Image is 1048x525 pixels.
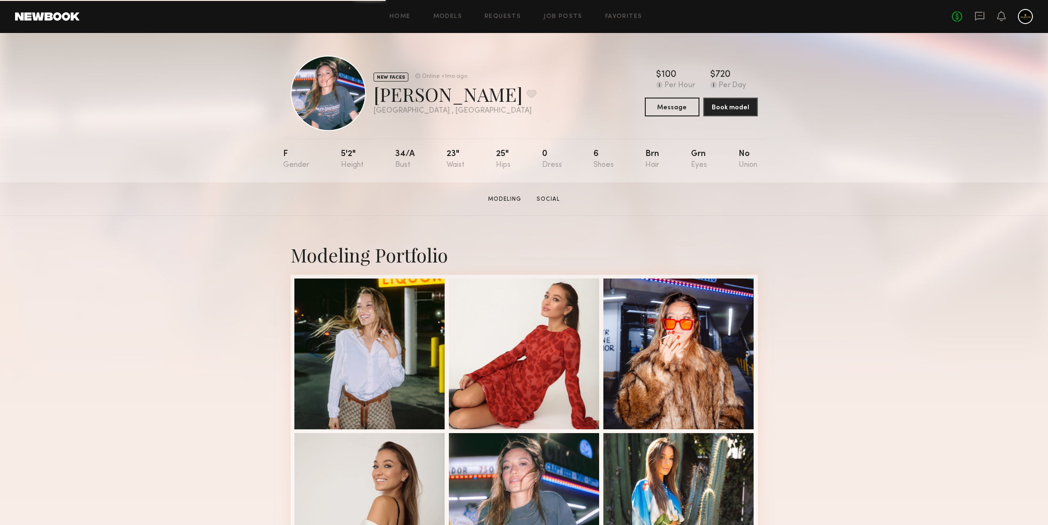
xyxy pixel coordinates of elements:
[484,195,525,204] a: Modeling
[496,150,511,169] div: 25"
[283,150,309,169] div: F
[395,150,415,169] div: 34/a
[656,70,661,80] div: $
[422,74,467,80] div: Online +1mo ago
[374,107,536,115] div: [GEOGRAPHIC_DATA] , [GEOGRAPHIC_DATA]
[719,82,746,90] div: Per Day
[645,98,699,116] button: Message
[739,150,757,169] div: No
[542,150,562,169] div: 0
[544,14,583,20] a: Job Posts
[661,70,676,80] div: 100
[291,242,758,267] div: Modeling Portfolio
[710,70,715,80] div: $
[593,150,614,169] div: 6
[665,82,695,90] div: Per Hour
[605,14,642,20] a: Favorites
[533,195,564,204] a: Social
[485,14,521,20] a: Requests
[645,150,659,169] div: Brn
[447,150,464,169] div: 23"
[703,98,758,116] button: Book model
[374,82,536,107] div: [PERSON_NAME]
[715,70,731,80] div: 720
[341,150,364,169] div: 5'2"
[691,150,707,169] div: Grn
[433,14,462,20] a: Models
[374,73,408,82] div: NEW FACES
[390,14,411,20] a: Home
